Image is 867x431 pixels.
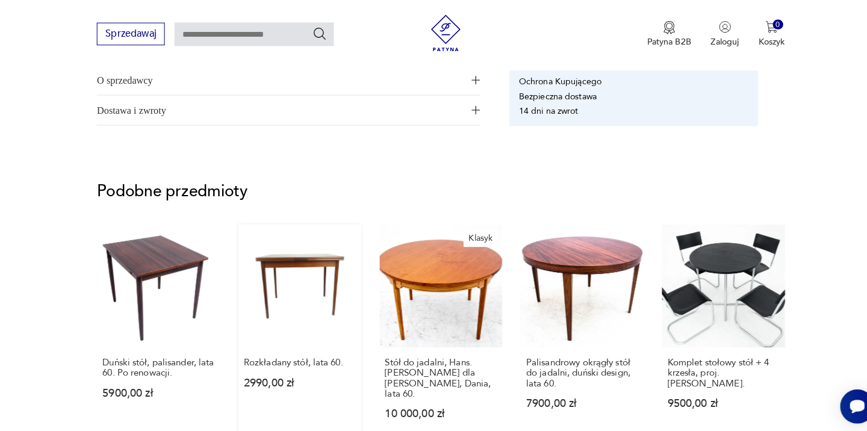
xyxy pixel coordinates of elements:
img: Ikona koszyka [753,20,765,33]
img: Patyna - sklep z meblami i dekoracjami vintage [420,14,456,51]
button: Ikona plusaO sprzedawcy [95,64,472,93]
p: 2990,00 zł [240,371,350,382]
p: 10 000,00 zł [379,402,489,412]
button: Sprzedawaj [95,22,162,45]
button: Szukaj [307,26,322,40]
a: Sprzedawaj [95,30,162,39]
li: 14 dni na zwrot [510,103,568,114]
button: Ikona plusaDostawa i zwroty [95,94,472,123]
p: Podobne przedmioty [95,181,771,196]
div: 0 [760,19,770,29]
a: Ikona medaluPatyna B2B [636,20,680,47]
p: 5900,00 zł [101,382,211,392]
p: Zaloguj [699,36,727,47]
li: Ochrona Kupującego [510,74,591,85]
button: Patyna B2B [636,20,680,47]
li: Bezpieczna dostawa [510,88,586,100]
span: O sprzedawcy [95,64,455,93]
button: Zaloguj [699,20,727,47]
p: Komplet stołowy stół + 4 krzesła, proj. [PERSON_NAME]. [656,352,766,382]
img: Ikona plusa [464,75,472,83]
p: Duński stół, palisander, lata 60. Po renowacji. [101,352,211,372]
img: Ikonka użytkownika [707,20,719,33]
p: 9500,00 zł [656,392,766,402]
p: 7900,00 zł [517,392,627,402]
img: Ikona medalu [652,20,664,34]
p: Koszyk [746,36,772,47]
iframe: Smartsupp widget button [826,383,860,417]
button: 0Koszyk [746,20,772,47]
p: Palisandrowy okrągły stół do jadalni, duński design, lata 60. [517,352,627,382]
img: Ikona plusa [464,104,472,113]
span: Dostawa i zwroty [95,94,455,123]
p: Rozkładany stół, lata 60. [240,352,350,362]
p: Stół do jadalni, Hans. [PERSON_NAME] dla [PERSON_NAME], Dania, lata 60. [379,352,489,392]
p: Patyna B2B [636,36,680,47]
